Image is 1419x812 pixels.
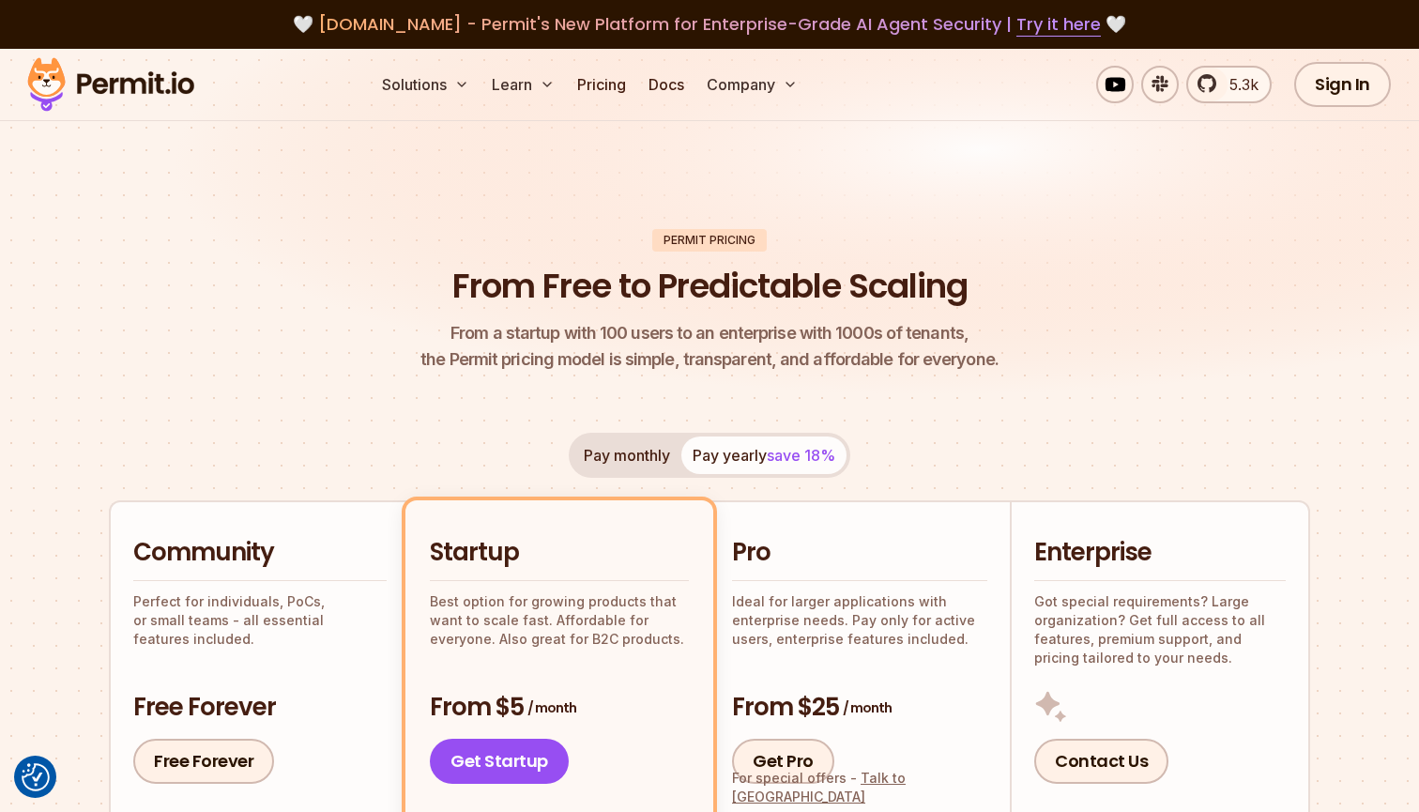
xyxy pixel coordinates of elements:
[699,66,805,103] button: Company
[133,592,387,649] p: Perfect for individuals, PoCs, or small teams - all essential features included.
[19,53,203,116] img: Permit logo
[652,229,767,252] div: Permit Pricing
[430,739,569,784] a: Get Startup
[45,11,1374,38] div: 🤍 🤍
[570,66,633,103] a: Pricing
[641,66,692,103] a: Docs
[1186,66,1272,103] a: 5.3k
[1034,536,1286,570] h2: Enterprise
[1294,62,1391,107] a: Sign In
[133,536,387,570] h2: Community
[374,66,477,103] button: Solutions
[1034,592,1286,667] p: Got special requirements? Large organization? Get full access to all features, premium support, a...
[732,769,987,806] div: For special offers -
[430,536,689,570] h2: Startup
[572,437,681,474] button: Pay monthly
[1016,12,1101,37] a: Try it here
[133,691,387,725] h3: Free Forever
[843,698,892,717] span: / month
[133,739,274,784] a: Free Forever
[1218,73,1259,96] span: 5.3k
[22,763,50,791] button: Consent Preferences
[420,320,999,346] span: From a startup with 100 users to an enterprise with 1000s of tenants,
[452,263,968,310] h1: From Free to Predictable Scaling
[22,763,50,791] img: Revisit consent button
[527,698,576,717] span: / month
[1034,739,1168,784] a: Contact Us
[318,12,1101,36] span: [DOMAIN_NAME] - Permit's New Platform for Enterprise-Grade AI Agent Security |
[430,691,689,725] h3: From $5
[484,66,562,103] button: Learn
[732,592,987,649] p: Ideal for larger applications with enterprise needs. Pay only for active users, enterprise featur...
[420,320,999,373] p: the Permit pricing model is simple, transparent, and affordable for everyone.
[732,536,987,570] h2: Pro
[732,739,834,784] a: Get Pro
[732,691,987,725] h3: From $25
[430,592,689,649] p: Best option for growing products that want to scale fast. Affordable for everyone. Also great for...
